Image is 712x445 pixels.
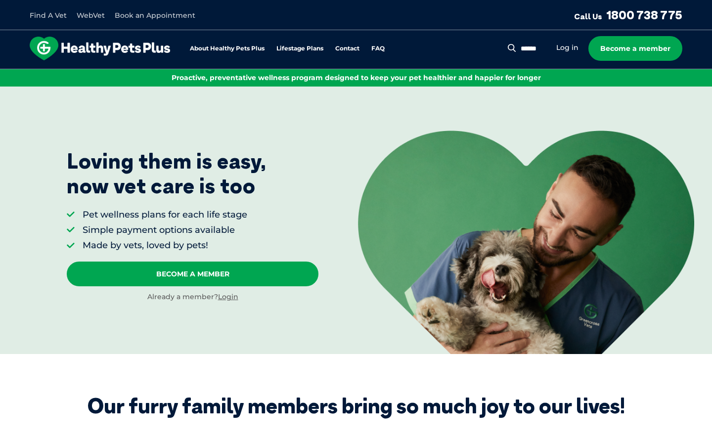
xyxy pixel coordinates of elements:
a: Log in [556,43,578,52]
img: hpp-logo [30,37,170,60]
li: Made by vets, loved by pets! [83,239,247,252]
a: Lifestage Plans [276,45,323,52]
p: Loving them is easy, now vet care is too [67,149,267,199]
a: WebVet [77,11,105,20]
div: Already a member? [67,292,318,302]
img: <p>Loving them is easy, <br /> now vet care is too</p> [358,131,694,354]
button: Search [506,43,518,53]
a: Book an Appointment [115,11,195,20]
a: FAQ [371,45,385,52]
a: Call Us1800 738 775 [574,7,682,22]
span: Call Us [574,11,602,21]
span: Proactive, preventative wellness program designed to keep your pet healthier and happier for longer [172,73,541,82]
a: Become A Member [67,262,318,286]
a: Find A Vet [30,11,67,20]
a: Login [218,292,238,301]
div: Our furry family members bring so much joy to our lives! [88,394,625,418]
li: Simple payment options available [83,224,247,236]
a: Contact [335,45,359,52]
li: Pet wellness plans for each life stage [83,209,247,221]
a: About Healthy Pets Plus [190,45,265,52]
a: Become a member [588,36,682,61]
